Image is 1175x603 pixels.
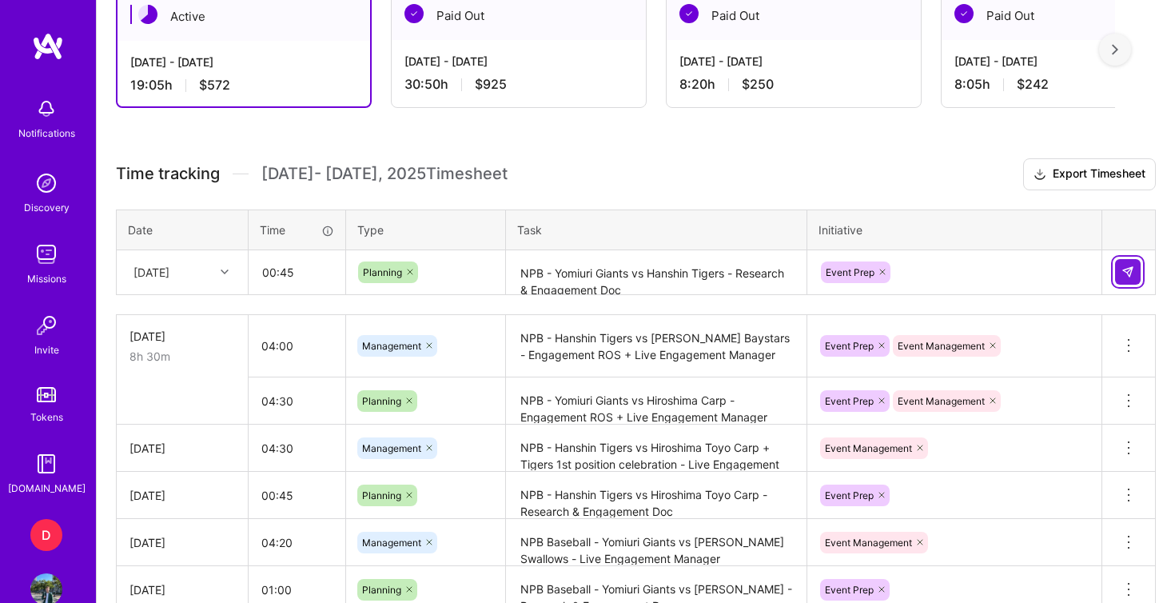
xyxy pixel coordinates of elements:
[249,380,345,422] input: HH:MM
[679,53,908,70] div: [DATE] - [DATE]
[221,268,229,276] i: icon Chevron
[260,222,334,238] div: Time
[825,584,874,596] span: Event Prep
[1034,166,1046,183] i: icon Download
[27,270,66,287] div: Missions
[404,76,633,93] div: 30:50 h
[362,442,421,454] span: Management
[1112,44,1118,55] img: right
[130,54,357,70] div: [DATE] - [DATE]
[825,340,874,352] span: Event Prep
[37,387,56,402] img: tokens
[116,164,220,184] span: Time tracking
[24,199,70,216] div: Discovery
[129,534,235,551] div: [DATE]
[129,581,235,598] div: [DATE]
[129,348,235,365] div: 8h 30m
[129,440,235,457] div: [DATE]
[199,77,230,94] span: $572
[30,448,62,480] img: guide book
[819,222,1090,238] div: Initiative
[679,76,908,93] div: 8:20 h
[954,4,974,23] img: Paid Out
[506,210,807,250] th: Task
[362,489,401,501] span: Planning
[508,317,805,377] textarea: NPB - Hanshin Tigers vs [PERSON_NAME] Baystars - Engagement ROS + Live Engagement Manager
[362,340,421,352] span: Management
[508,379,805,423] textarea: NPB - Yomiuri Giants vs Hiroshima Carp - Engagement ROS + Live Engagement Manager
[362,395,401,407] span: Planning
[34,341,59,358] div: Invite
[898,395,985,407] span: Event Management
[826,266,874,278] span: Event Prep
[346,210,506,250] th: Type
[362,584,401,596] span: Planning
[1017,76,1049,93] span: $242
[30,167,62,199] img: discovery
[129,328,235,345] div: [DATE]
[508,473,805,517] textarea: NPB - Hanshin Tigers vs Hiroshima Toyo Carp - Research & Engagement Doc
[475,76,507,93] span: $925
[8,480,86,497] div: [DOMAIN_NAME]
[404,53,633,70] div: [DATE] - [DATE]
[1121,266,1134,278] img: Submit
[249,325,345,367] input: HH:MM
[249,251,345,294] input: HH:MM
[30,519,62,551] div: D
[249,474,345,517] input: HH:MM
[138,5,157,24] img: Active
[362,537,421,549] span: Management
[261,164,508,184] span: [DATE] - [DATE] , 2025 Timesheet
[404,4,424,23] img: Paid Out
[117,210,249,250] th: Date
[825,442,912,454] span: Event Management
[30,93,62,125] img: bell
[825,537,912,549] span: Event Management
[130,77,357,94] div: 19:05 h
[363,266,402,278] span: Planning
[508,521,805,565] textarea: NPB Baseball - Yomiuri Giants vs [PERSON_NAME] Swallows - Live Engagement Manager
[898,340,985,352] span: Event Management
[1115,259,1142,285] div: null
[679,4,699,23] img: Paid Out
[825,489,874,501] span: Event Prep
[30,238,62,270] img: teamwork
[825,395,874,407] span: Event Prep
[742,76,774,93] span: $250
[508,426,805,470] textarea: NPB - Hanshin Tigers vs Hiroshima Toyo Carp + Tigers 1st position celebration - Live Engagement M...
[249,521,345,564] input: HH:MM
[129,487,235,504] div: [DATE]
[30,409,63,425] div: Tokens
[32,32,64,61] img: logo
[18,125,75,142] div: Notifications
[30,309,62,341] img: Invite
[249,427,345,469] input: HH:MM
[26,519,66,551] a: D
[508,252,805,294] textarea: NPB - Yomiuri Giants vs Hanshin Tigers - Research & Engagement Doc
[1023,158,1156,190] button: Export Timesheet
[133,264,169,281] div: [DATE]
